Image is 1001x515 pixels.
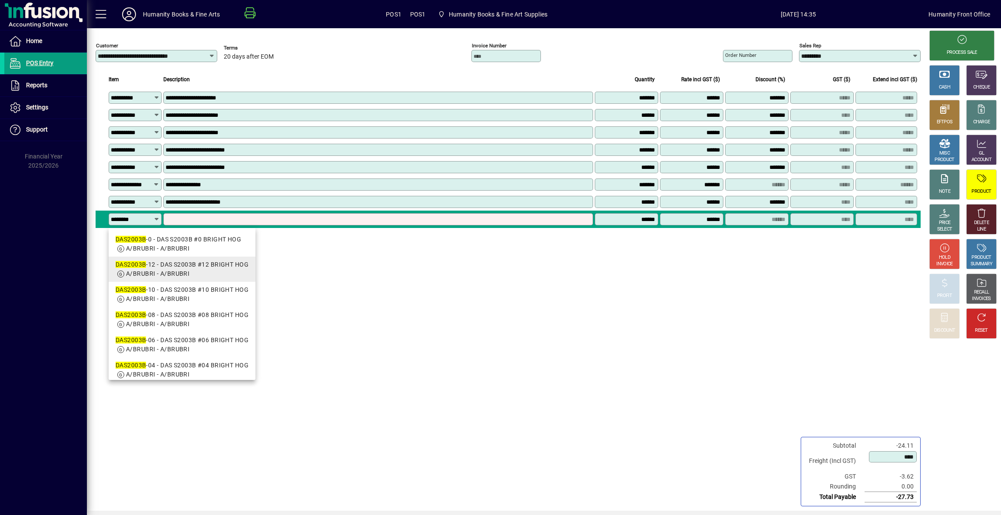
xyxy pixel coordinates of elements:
span: Home [26,37,42,44]
div: Humanity Front Office [928,7,990,21]
div: PRODUCT [971,188,991,195]
span: Item [109,75,119,84]
span: POS1 [410,7,426,21]
span: Settings [26,104,48,111]
div: CASH [939,84,950,91]
em: DAS2003B [116,362,146,369]
mat-option: DAS2003B-08 - DAS S2003B #08 BRIGHT HOG [109,307,255,332]
div: RECALL [974,289,989,296]
span: Discount (%) [756,75,785,84]
td: -24.11 [865,441,917,451]
mat-label: Customer [96,43,118,49]
div: -06 - DAS S2003B #06 BRIGHT HOG [116,336,249,345]
div: Humanity Books & Fine Arts [143,7,220,21]
mat-label: Order number [725,52,756,58]
span: A/BRUBRI - A/BRUBRI [126,245,189,252]
span: Reports [26,82,47,89]
span: A/BRUBRI - A/BRUBRI [126,371,189,378]
span: Humanity Books & Fine Art Supplies [449,7,547,21]
div: INVOICES [972,296,991,302]
mat-label: Invoice number [472,43,507,49]
div: -12 - DAS S2003B #12 BRIGHT HOG [116,260,249,269]
a: Support [4,119,87,141]
a: Home [4,30,87,52]
div: DISCOUNT [934,327,955,334]
td: Subtotal [805,441,865,451]
div: PRODUCT [935,157,954,163]
div: SUMMARY [971,261,992,267]
span: A/BRUBRI - A/BRUBRI [126,346,189,353]
div: ACCOUNT [971,157,991,163]
mat-option: DAS2003B-12 - DAS S2003B #12 BRIGHT HOG [109,257,255,282]
div: PROCESS SALE [947,50,977,56]
span: Rate incl GST ($) [681,75,720,84]
div: INVOICE [936,261,952,267]
span: Extend incl GST ($) [873,75,917,84]
div: GL [979,150,984,157]
em: DAS2003B [116,236,146,243]
div: PRODUCT [971,254,991,261]
mat-option: DAS2003B-06 - DAS S2003B #06 BRIGHT HOG [109,332,255,357]
div: LINE [977,226,986,233]
div: -04 - DAS S2003B #04 BRIGHT HOG [116,361,249,370]
div: RESET [975,327,988,334]
mat-option: DAS2003B-0 - DAS S2003B #0 BRIGHT HOG [109,231,255,257]
span: Quantity [635,75,655,84]
div: CHEQUE [973,84,990,91]
span: Support [26,126,48,133]
span: Humanity Books & Fine Art Supplies [434,7,551,22]
div: EFTPOS [937,119,953,125]
em: DAS2003B [116,311,146,318]
div: PROFIT [937,293,952,299]
span: A/BRUBRI - A/BRUBRI [126,320,189,327]
span: Description [163,75,190,84]
mat-label: Sales rep [799,43,821,49]
div: PRICE [939,220,951,226]
span: POS Entry [26,59,53,66]
td: Freight (Incl GST) [805,451,865,472]
span: A/BRUBRI - A/BRUBRI [126,270,189,277]
span: 20 days after EOM [224,53,274,60]
div: -08 - DAS S2003B #08 BRIGHT HOG [116,310,249,320]
div: SELECT [937,226,952,233]
mat-option: DAS2003B-10 - DAS S2003B #10 BRIGHT HOG [109,282,255,307]
td: Total Payable [805,492,865,502]
div: DELETE [974,220,989,226]
span: POS1 [386,7,401,21]
div: HOLD [939,254,950,261]
a: Settings [4,97,87,119]
span: [DATE] 14:35 [668,7,928,21]
span: GST ($) [833,75,850,84]
td: 0.00 [865,482,917,492]
mat-option: DAS2003B-04 - DAS S2003B #04 BRIGHT HOG [109,357,255,383]
div: -0 - DAS S2003B #0 BRIGHT HOG [116,235,249,244]
td: GST [805,472,865,482]
em: DAS2003B [116,337,146,343]
td: Rounding [805,482,865,492]
button: Profile [115,7,143,22]
td: -27.73 [865,492,917,502]
td: -3.62 [865,472,917,482]
span: A/BRUBRI - A/BRUBRI [126,295,189,302]
em: DAS2003B [116,261,146,268]
span: Terms [224,45,276,51]
em: DAS2003B [116,286,146,293]
div: -10 - DAS S2003B #10 BRIGHT HOG [116,285,249,294]
div: NOTE [939,188,950,195]
div: MISC [939,150,950,157]
div: CHARGE [973,119,990,125]
a: Reports [4,75,87,96]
